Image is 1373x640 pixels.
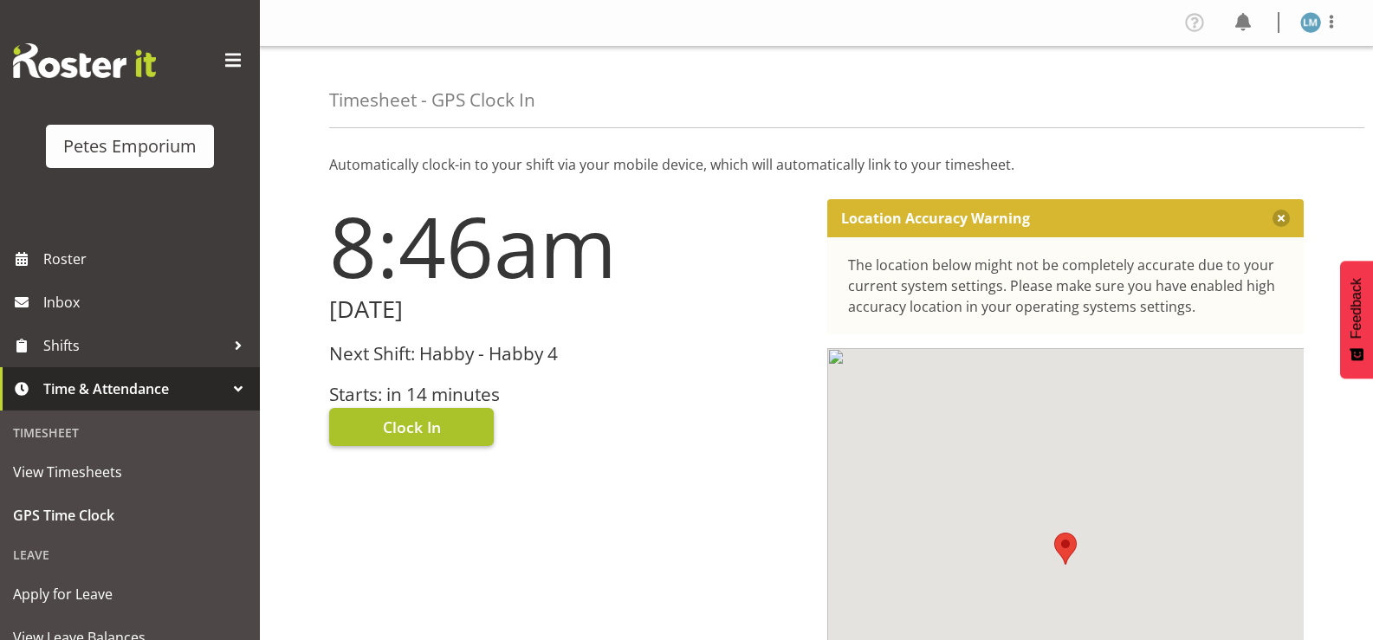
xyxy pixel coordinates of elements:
[329,344,806,364] h3: Next Shift: Habby - Habby 4
[329,199,806,293] h1: 8:46am
[43,333,225,359] span: Shifts
[841,210,1030,227] p: Location Accuracy Warning
[329,408,494,446] button: Clock In
[13,502,247,528] span: GPS Time Clock
[4,450,256,494] a: View Timesheets
[848,255,1284,317] div: The location below might not be completely accurate due to your current system settings. Please m...
[329,154,1304,175] p: Automatically clock-in to your shift via your mobile device, which will automatically link to you...
[43,289,251,315] span: Inbox
[1349,278,1364,339] span: Feedback
[13,43,156,78] img: Rosterit website logo
[4,572,256,616] a: Apply for Leave
[63,133,197,159] div: Petes Emporium
[329,90,535,110] h4: Timesheet - GPS Clock In
[1300,12,1321,33] img: lianne-morete5410.jpg
[383,416,441,438] span: Clock In
[43,246,251,272] span: Roster
[43,376,225,402] span: Time & Attendance
[1340,261,1373,378] button: Feedback - Show survey
[1273,210,1290,227] button: Close message
[13,581,247,607] span: Apply for Leave
[329,296,806,323] h2: [DATE]
[4,415,256,450] div: Timesheet
[13,459,247,485] span: View Timesheets
[4,494,256,537] a: GPS Time Clock
[329,385,806,404] h3: Starts: in 14 minutes
[4,537,256,572] div: Leave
